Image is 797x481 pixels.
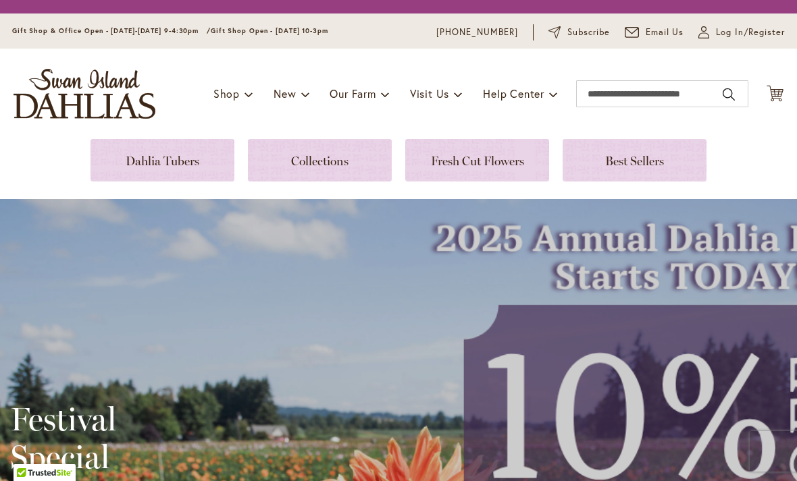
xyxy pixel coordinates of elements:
span: Log In/Register [716,26,785,39]
a: Subscribe [548,26,610,39]
span: Visit Us [410,86,449,101]
span: Subscribe [567,26,610,39]
span: Our Farm [330,86,376,101]
span: Shop [213,86,240,101]
span: Gift Shop Open - [DATE] 10-3pm [211,26,328,35]
a: store logo [14,69,155,119]
span: Help Center [483,86,544,101]
h2: Festival Special [10,400,361,476]
a: Email Us [625,26,684,39]
span: Gift Shop & Office Open - [DATE]-[DATE] 9-4:30pm / [12,26,211,35]
a: [PHONE_NUMBER] [436,26,518,39]
a: Log In/Register [698,26,785,39]
span: Email Us [646,26,684,39]
span: New [274,86,296,101]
